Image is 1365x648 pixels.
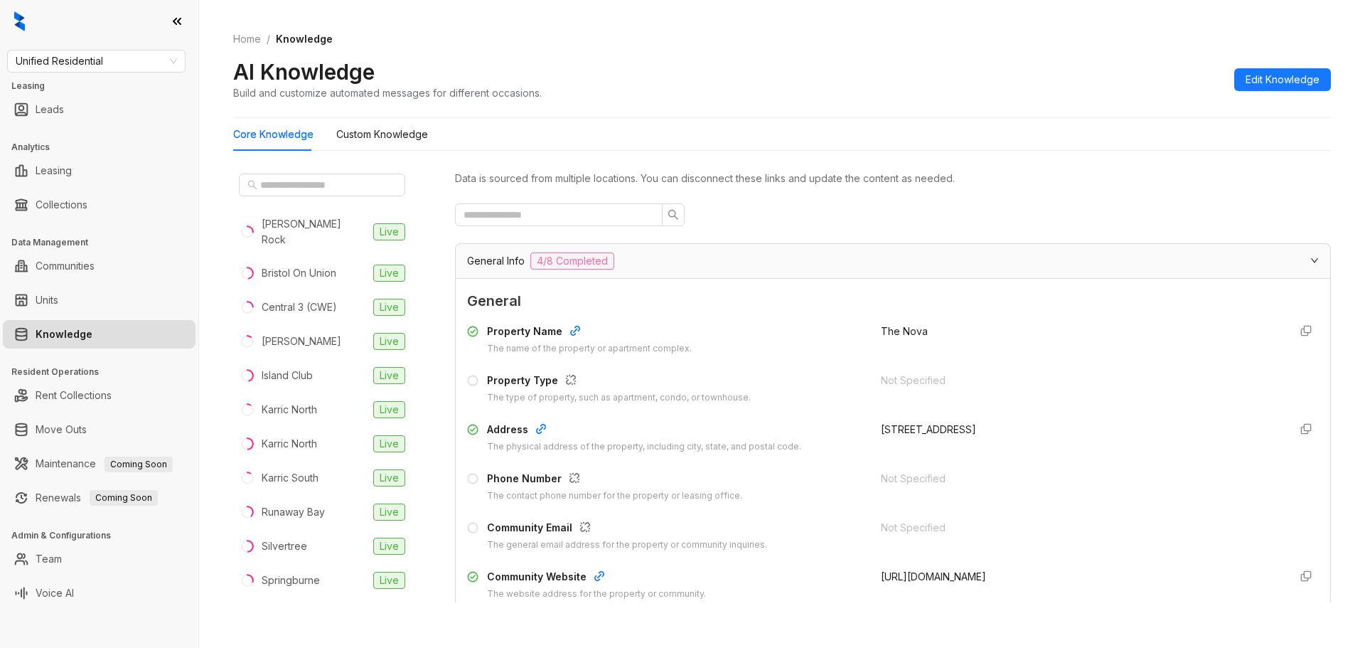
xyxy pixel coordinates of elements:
li: Maintenance [3,450,196,478]
div: Not Specified [881,471,1278,487]
a: Knowledge [36,320,92,349]
span: 4/8 Completed [530,253,614,270]
li: Renewals [3,484,196,512]
span: Coming Soon [90,490,158,506]
h3: Resident Operations [11,366,198,378]
div: Karric North [262,436,317,452]
div: Not Specified [881,373,1278,388]
li: Rent Collections [3,381,196,410]
div: Springburne [262,573,320,588]
span: expanded [1310,256,1319,265]
div: Property Name [487,324,692,342]
li: Units [3,286,196,314]
div: Central 3 (CWE) [262,299,337,315]
div: Address [487,422,801,440]
a: Units [36,286,58,314]
div: [PERSON_NAME] [262,334,341,349]
div: Island Club [262,368,313,383]
div: The website address for the property or community. [487,588,706,601]
span: Live [373,265,405,282]
div: General Info4/8 Completed [456,244,1330,278]
div: Phone Number [487,471,742,489]
a: Communities [36,252,95,280]
div: [STREET_ADDRESS] [881,422,1278,437]
a: Collections [36,191,87,219]
li: Collections [3,191,196,219]
span: [URL][DOMAIN_NAME] [881,570,986,583]
div: Not Specified [881,520,1278,536]
div: The general email address for the property or community inquiries. [487,538,767,552]
li: Knowledge [3,320,196,349]
span: Live [373,223,405,240]
h3: Leasing [11,80,198,92]
span: Coming Soon [105,457,173,472]
span: search [668,209,679,221]
span: Live [373,435,405,452]
div: Community Website [487,569,706,588]
li: Voice AI [3,579,196,607]
span: The Nova [881,325,928,337]
div: Custom Knowledge [336,127,428,142]
a: RenewalsComing Soon [36,484,158,512]
span: Live [373,299,405,316]
a: Leasing [36,156,72,185]
div: The contact phone number for the property or leasing office. [487,489,742,503]
div: Core Knowledge [233,127,314,142]
span: Live [373,367,405,384]
a: Move Outs [36,415,87,444]
span: General Info [467,253,525,269]
a: Leads [36,95,64,124]
span: General [467,290,1319,312]
li: Leasing [3,156,196,185]
div: Silvertree [262,538,307,554]
div: The type of property, such as apartment, condo, or townhouse. [487,391,751,405]
div: Community Email [487,520,767,538]
div: The physical address of the property, including city, state, and postal code. [487,440,801,454]
span: Edit Knowledge [1246,72,1319,87]
span: Live [373,538,405,555]
div: The name of the property or apartment complex. [487,342,692,356]
a: Voice AI [36,579,74,607]
span: search [247,180,257,190]
li: Move Outs [3,415,196,444]
h3: Data Management [11,236,198,249]
a: Team [36,545,62,573]
h3: Admin & Configurations [11,529,198,542]
div: Runaway Bay [262,504,325,520]
h2: AI Knowledge [233,58,375,85]
span: Knowledge [276,33,333,45]
div: Bristol On Union [262,265,336,281]
a: Home [230,31,264,47]
div: [PERSON_NAME] Rock [262,216,368,248]
span: Unified Residential [16,51,177,72]
span: Live [373,504,405,521]
li: Team [3,545,196,573]
li: Communities [3,252,196,280]
h3: Analytics [11,141,198,154]
button: Edit Knowledge [1234,68,1331,91]
span: Live [373,469,405,487]
li: / [267,31,270,47]
span: Live [373,401,405,418]
span: Live [373,333,405,350]
div: Property Type [487,373,751,391]
a: Rent Collections [36,381,112,410]
span: Live [373,572,405,589]
img: logo [14,11,25,31]
div: Karric North [262,402,317,418]
li: Leads [3,95,196,124]
div: Karric South [262,470,318,486]
div: Data is sourced from multiple locations. You can disconnect these links and update the content as... [455,171,1331,186]
div: Build and customize automated messages for different occasions. [233,85,542,100]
